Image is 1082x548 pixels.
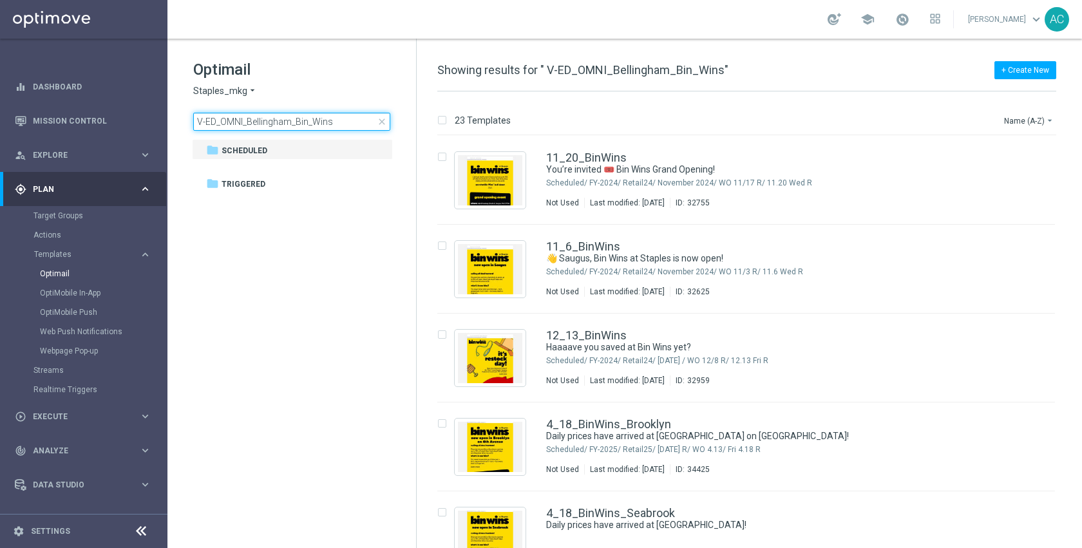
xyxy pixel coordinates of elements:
span: Plan [33,185,139,193]
button: equalizer Dashboard [14,82,152,92]
a: Streams [33,365,134,375]
a: Webpage Pop-up [40,346,134,356]
i: folder [206,144,219,156]
div: OptiMobile In-App [40,283,166,303]
div: Mission Control [15,104,151,138]
i: keyboard_arrow_right [139,478,151,491]
div: 👋 Saugus, Bin Wins at Staples is now open! [546,252,1001,265]
div: 32755 [687,198,710,208]
a: 👋 Saugus, Bin Wins at Staples is now open! [546,252,971,265]
button: gps_fixed Plan keyboard_arrow_right [14,184,152,194]
div: Last modified: [DATE] [585,287,670,297]
div: ID: [670,287,710,297]
i: equalizer [15,81,26,93]
i: track_changes [15,445,26,457]
span: Triggered [222,178,265,190]
a: 4_18_BinWins_Seabrook [546,507,675,519]
div: Press SPACE to select this row. [424,402,1079,491]
img: 32755.jpeg [458,155,522,205]
div: 32959 [687,375,710,386]
a: You’re invited 🎟️ Bin Wins Grand Opening! [546,164,971,176]
i: play_circle_outline [15,411,26,422]
i: keyboard_arrow_right [139,444,151,457]
a: OptiMobile Push [40,307,134,317]
button: Data Studio keyboard_arrow_right [14,480,152,490]
input: Search Template [193,113,390,131]
a: Target Groups [33,211,134,221]
div: Press SPACE to select this row. [424,314,1079,402]
div: AC [1045,7,1069,32]
div: Last modified: [DATE] [585,375,670,386]
span: close [377,117,387,127]
i: gps_fixed [15,184,26,195]
div: Daily prices have arrived at Bin Wins Seabrook! [546,519,1001,531]
div: Scheduled/ [546,267,587,277]
button: play_circle_outline Execute keyboard_arrow_right [14,411,152,422]
i: settings [13,525,24,537]
i: keyboard_arrow_right [139,249,151,261]
a: 12_13_BinWins [546,330,627,341]
div: Daily prices have arrived at Bin Wins Brooklyn on 4th Avenue! [546,430,1001,442]
span: keyboard_arrow_down [1029,12,1043,26]
button: Staples_mkg arrow_drop_down [193,85,258,97]
div: Actions [33,225,166,245]
i: arrow_drop_down [247,85,258,97]
span: Explore [33,151,139,159]
a: Optibot [33,502,135,536]
div: ID: [670,464,710,475]
a: Haaaave you saved at Bin Wins yet? [546,341,971,354]
span: Scheduled [222,145,267,156]
div: Scheduled/FY-2024/Retail24/November 2024/WO 11/17 R/11.20 Wed R [589,178,1001,188]
i: keyboard_arrow_right [139,183,151,195]
div: Scheduled/FY-2024/Retail24/December 2024 /WO 12/8 R/12.13 Fri R [589,355,1001,366]
div: Last modified: [DATE] [585,198,670,208]
span: Analyze [33,447,139,455]
p: 23 Templates [455,115,511,126]
span: Staples_mkg [193,85,247,97]
div: Optibot [15,502,151,536]
div: You’re invited 🎟️ Bin Wins Grand Opening! [546,164,1001,176]
div: Data Studio [15,479,139,491]
div: Analyze [15,445,139,457]
a: 11_20_BinWins [546,152,627,164]
div: Scheduled/FY-2024/Retail24/November 2024/WO 11/3 R/11.6 Wed R [589,267,1001,277]
a: Optimail [40,269,134,279]
i: arrow_drop_down [1045,115,1055,126]
div: Dashboard [15,70,151,104]
div: Explore [15,149,139,161]
span: Data Studio [33,481,139,489]
div: Not Used [546,287,579,297]
div: ID: [670,375,710,386]
div: Templates [34,250,139,258]
div: 34425 [687,464,710,475]
div: Scheduled/FY-2025/Retail25/Apr 25 R/WO 4.13/Fri 4.18 R [589,444,1001,455]
button: track_changes Analyze keyboard_arrow_right [14,446,152,456]
a: Dashboard [33,70,151,104]
i: person_search [15,149,26,161]
div: Last modified: [DATE] [585,464,670,475]
i: keyboard_arrow_right [139,410,151,422]
div: Haaaave you saved at Bin Wins yet? [546,341,1001,354]
span: Execute [33,413,139,420]
div: Target Groups [33,206,166,225]
a: Settings [31,527,70,535]
div: Streams [33,361,166,380]
div: Not Used [546,198,579,208]
a: Mission Control [33,104,151,138]
div: Scheduled/ [546,355,587,366]
a: 4_18_BinWins_Brooklyn [546,419,671,430]
button: person_search Explore keyboard_arrow_right [14,150,152,160]
button: Mission Control [14,116,152,126]
img: 34425.jpeg [458,422,522,472]
a: OptiMobile In-App [40,288,134,298]
img: 32625.jpeg [458,244,522,294]
div: Realtime Triggers [33,380,166,399]
img: 32959.jpeg [458,333,522,383]
span: Showing results for " V-ED_OMNI_Bellingham_Bin_Wins" [437,63,728,77]
a: Realtime Triggers [33,384,134,395]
